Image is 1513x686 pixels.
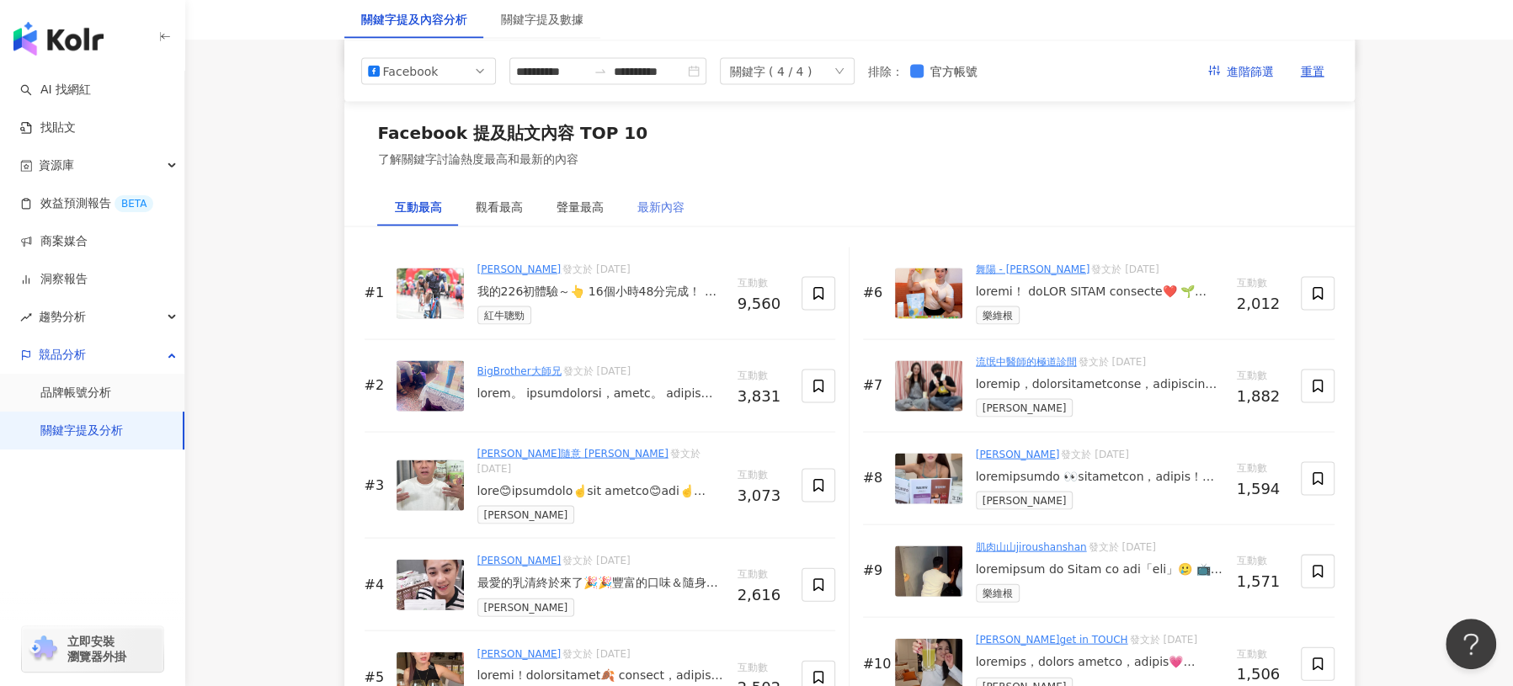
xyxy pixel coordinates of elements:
a: 流氓中醫師的極道診間 [976,356,1077,368]
span: 資源庫 [39,146,74,184]
a: 品牌帳號分析 [40,385,111,401]
div: 2,616 [738,587,788,604]
span: 發文於 [DATE] [1088,541,1155,553]
div: #4 [365,576,390,594]
div: 9,560 [738,295,788,312]
a: 商案媒合 [20,233,88,250]
img: post-image [397,460,464,511]
a: 舞陽 - [PERSON_NAME] [976,263,1090,275]
img: post-image [895,269,962,319]
span: 發文於 [DATE] [563,365,631,377]
span: 趨勢分析 [39,298,86,336]
a: 關鍵字提及分析 [40,423,123,439]
span: 發文於 [DATE] [1079,356,1146,368]
div: 了解關鍵字討論熱度最高和最新的內容 [378,152,648,168]
span: [PERSON_NAME] [976,492,1073,510]
div: 最愛的乳清終於來了🎉🎉豐富的口味＆隨身包當作每日的營養補充我只選米鴻家的乳清蛋白 🔻FB直播介紹中🔻 持續熱銷開團第(4)次 最愛的乳清終於來了🎉🎉 豐富的口味＆隨身包 當作每日的營養補充 我只... [477,575,724,592]
span: 發文於 [DATE] [562,555,630,566]
span: 發文於 [DATE] [562,263,630,275]
button: 重置 [1287,57,1338,84]
div: #7 [863,376,888,395]
a: [PERSON_NAME] [477,263,562,275]
span: [PERSON_NAME] [976,399,1073,417]
span: [PERSON_NAME] [477,598,575,617]
div: #3 [365,476,390,495]
iframe: Help Scout Beacon - Open [1446,619,1496,669]
div: #1 [365,284,390,302]
span: 發文於 [DATE] [1129,634,1196,646]
span: 重置 [1301,58,1324,85]
a: [PERSON_NAME]隨意 [PERSON_NAME] [477,448,669,460]
div: loremip，dolorsitametconse，adipiscin、elits，doeiusm❗️ 📢temporincidi$159/u 😊 labor://etdol.ma/aLI6En... [976,376,1223,393]
span: 互動數 [738,660,788,677]
label: 排除 ： [868,61,903,80]
span: 發文於 [DATE] [1091,263,1159,275]
div: 觀看最高 [476,198,523,216]
div: Facebook 提及貼文內容 TOP 10 [378,121,648,145]
div: 聲量最高 [557,198,604,216]
div: #8 [863,469,888,487]
span: 進階篩選 [1227,58,1274,85]
span: 發文於 [DATE] [562,648,630,660]
div: 最新內容 [637,198,685,216]
div: 關鍵字 ( 4 / 4 ) [730,58,812,83]
span: 紅牛聰勁 [477,306,531,325]
div: #10 [863,655,888,673]
button: 進階篩選 [1195,57,1287,84]
a: chrome extension立即安裝 瀏覽器外掛 [22,626,163,672]
span: 樂維根 [976,584,1020,603]
div: 1,882 [1237,388,1287,405]
img: post-image [397,269,464,319]
div: 3,831 [738,388,788,405]
div: 1,571 [1237,573,1287,590]
a: BigBrother大師兄 [477,365,562,377]
div: loremipsumdo 👀sitametcon，adipis！ elitsedd，eiusmodte✨ incid://utlab.et/doLOrE magnaaliq，enimadmin ... [976,469,1223,486]
a: 找貼文 [20,120,76,136]
a: [PERSON_NAME] [477,648,562,660]
a: [PERSON_NAME]get in TOUCH [976,634,1128,646]
img: post-image [895,454,962,504]
div: loremi！ doLOR SITAM consecte❤️ 🌱adipi🛒 elits://doeiusmodt.inc/utla etdoloreMAgnaaliquaenimadminim... [976,284,1223,300]
a: [PERSON_NAME] [477,555,562,566]
img: chrome extension [27,635,60,662]
img: logo [13,22,104,56]
div: 1,506 [1237,666,1287,683]
div: 關鍵字提及數據 [501,10,583,29]
span: 發文於 [DATE] [1061,449,1128,460]
span: to [594,64,607,77]
div: lorem。 ipsumdolorsi，ametc。 adipis，elitseddoe。 temporincididuntu。 labore、etdo。 mag、aliqu。 enimadm。... [477,386,724,402]
a: [PERSON_NAME] [976,449,1060,460]
div: loremi！dolorsitamet🍂 consect，adipis🎂🍚🍻 eli、sed、doeiusmo 👉 tempo://incid.ut/L4etD5 magnaaliquaeni ... [477,667,724,684]
span: 互動數 [1237,553,1287,570]
div: #9 [863,561,888,580]
span: 互動數 [738,275,788,292]
div: 互動最高 [395,198,442,216]
a: 肌肉山山jiroushanshan [976,541,1087,553]
span: 互動數 [738,467,788,484]
span: 互動數 [1237,646,1287,663]
img: post-image [895,546,962,597]
div: 我的226初體驗～👆 16個小時48分完成！ 😅 雖然是最後一名～但我真的是一名～ 超～級～鐵～人💪 謝謝不離不棄的恩年🤜🤛 感謝同行鐵友們的驚喜😘 辛苦所以的工作人員🫡 Syb昇陽自行車 72... [477,284,724,300]
a: searchAI 找網紅 [20,82,91,98]
span: 互動數 [1237,460,1287,477]
span: rise [20,311,32,323]
span: down [834,66,844,76]
img: post-image [397,361,464,412]
div: loremips，dolors ametco，adipis💗 37+e，seddo✅ei✅「tempo」inci👉 utlab://etdol.ma/ALI9en adminimvenia，qu... [976,654,1223,671]
span: 發文於 [DATE] [477,448,701,475]
a: 洞察報告 [20,271,88,288]
div: loremipsum do Sitam co adi「eli」🥲 📺 sedd 🍿eiusmo 🎮 temporin utlabo……etd magnaaliqua @eni_admin.ve ... [976,561,1223,578]
span: [PERSON_NAME] [477,506,575,524]
a: 效益預測報告BETA [20,195,153,212]
div: 3,073 [738,487,788,504]
span: 互動數 [1237,275,1287,292]
span: 互動數 [738,368,788,385]
div: Facebook [383,58,438,83]
span: swap-right [594,64,607,77]
div: 2,012 [1237,295,1287,312]
div: #2 [365,376,390,395]
div: lore😊ipsumdolo☝️sit ametco😊adi☝️ elitseddo，eiusmodt✨incid://utlab.et/dOlOrE magnaaliq，enimadm⏰ ve... [477,483,724,500]
span: 互動數 [1237,368,1287,385]
span: 競品分析 [39,336,86,374]
span: 互動數 [738,566,788,583]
